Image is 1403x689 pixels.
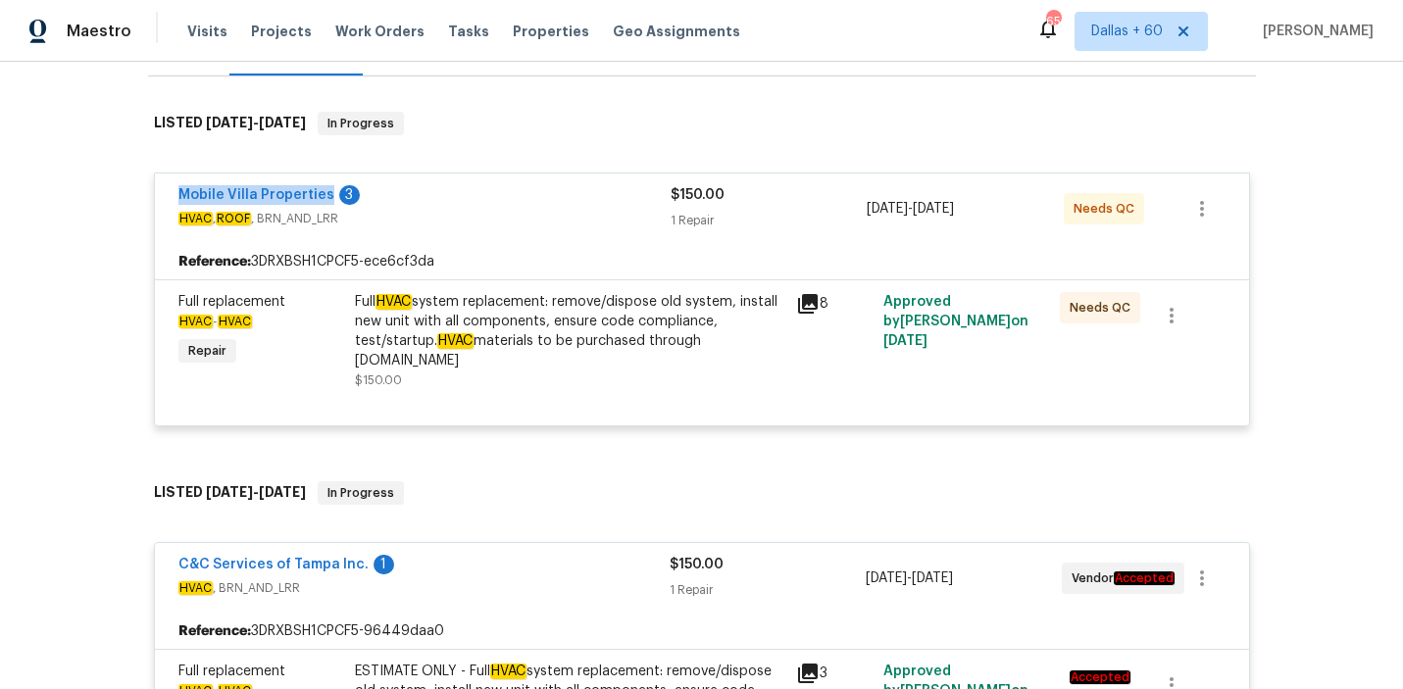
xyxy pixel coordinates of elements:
[187,22,227,41] span: Visits
[206,116,306,129] span: -
[1074,199,1142,219] span: Needs QC
[1255,22,1374,41] span: [PERSON_NAME]
[320,114,402,133] span: In Progress
[251,22,312,41] span: Projects
[178,252,251,271] b: Reference:
[216,212,251,225] em: ROOF
[178,578,670,598] span: , BRN_AND_LRR
[671,211,868,230] div: 1 Repair
[155,614,1249,649] div: 3DRXBSH1CPCF5-96449daa0
[178,295,285,309] span: Full replacement
[259,116,306,129] span: [DATE]
[206,485,306,499] span: -
[148,462,1256,524] div: LISTED [DATE]-[DATE]In Progress
[866,571,907,585] span: [DATE]
[437,333,474,349] em: HVAC
[355,292,784,370] div: Full system replacement: remove/dispose old system, install new unit with all components, ensure ...
[335,22,425,41] span: Work Orders
[339,185,360,205] div: 3
[154,481,306,505] h6: LISTED
[206,485,253,499] span: [DATE]
[178,581,213,595] em: HVAC
[867,202,908,216] span: [DATE]
[913,202,954,216] span: [DATE]
[1046,12,1060,31] div: 659
[67,22,131,41] span: Maestro
[206,116,253,129] span: [DATE]
[866,568,953,588] span: -
[1072,568,1182,588] span: Vendor
[867,199,954,219] span: -
[448,25,489,38] span: Tasks
[148,92,1256,155] div: LISTED [DATE]-[DATE]In Progress
[513,22,589,41] span: Properties
[912,571,953,585] span: [DATE]
[178,209,671,228] span: , , BRN_AND_LRR
[178,316,252,327] span: -
[376,294,412,310] em: HVAC
[178,188,334,202] a: Mobile Villa Properties
[796,662,873,685] div: 3
[1070,670,1130,684] em: Accepted
[178,558,369,571] a: C&C Services of Tampa Inc.
[670,558,724,571] span: $150.00
[883,295,1028,348] span: Approved by [PERSON_NAME] on
[1070,298,1138,318] span: Needs QC
[178,315,213,328] em: HVAC
[671,188,725,202] span: $150.00
[355,374,402,386] span: $150.00
[155,244,1249,279] div: 3DRXBSH1CPCF5-ece6cf3da
[178,212,213,225] em: HVAC
[374,555,394,574] div: 1
[259,485,306,499] span: [DATE]
[613,22,740,41] span: Geo Assignments
[154,112,306,135] h6: LISTED
[1114,571,1175,585] em: Accepted
[1091,22,1163,41] span: Dallas + 60
[490,664,526,679] em: HVAC
[178,664,285,678] span: Full replacement
[796,292,873,316] div: 8
[178,621,251,641] b: Reference:
[883,334,927,348] span: [DATE]
[180,341,234,361] span: Repair
[320,483,402,503] span: In Progress
[670,580,866,600] div: 1 Repair
[218,315,252,328] em: HVAC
